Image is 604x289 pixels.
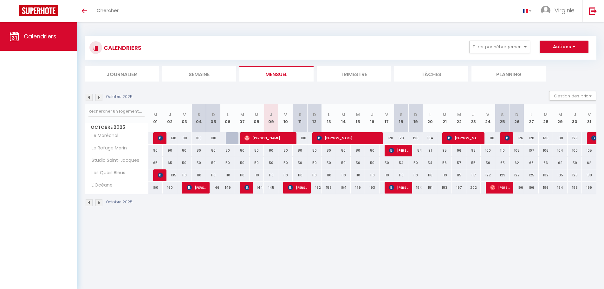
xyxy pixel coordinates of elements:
[322,157,336,169] div: 50
[544,112,548,118] abbr: M
[328,112,330,118] abbr: L
[250,157,264,169] div: 50
[394,157,409,169] div: 54
[255,112,258,118] abbr: M
[505,132,510,144] span: [PERSON_NAME]
[539,132,553,144] div: 136
[19,5,58,16] img: Super Booking
[452,145,466,156] div: 96
[558,112,562,118] abbr: M
[380,132,394,144] div: 120
[582,104,596,132] th: 31
[568,182,582,194] div: 193
[317,132,380,144] span: [PERSON_NAME]
[469,41,530,53] button: Filtrer par hébergement
[510,169,524,181] div: 122
[495,169,510,181] div: 129
[307,104,322,132] th: 12
[423,157,438,169] div: 54
[408,169,423,181] div: 110
[524,104,539,132] th: 27
[539,157,553,169] div: 63
[437,182,452,194] div: 183
[163,182,177,194] div: 160
[97,7,119,14] span: Chercher
[206,182,221,194] div: 146
[539,145,553,156] div: 106
[574,112,576,118] abbr: J
[235,145,250,156] div: 80
[472,112,475,118] abbr: J
[240,112,244,118] abbr: M
[371,112,373,118] abbr: J
[192,169,206,181] div: 110
[553,182,568,194] div: 194
[313,112,316,118] abbr: D
[163,104,177,132] th: 02
[510,182,524,194] div: 196
[568,145,582,156] div: 100
[553,145,568,156] div: 104
[192,145,206,156] div: 80
[177,169,192,181] div: 110
[481,132,495,144] div: 110
[582,145,596,156] div: 105
[356,112,360,118] abbr: M
[524,157,539,169] div: 63
[317,66,391,82] li: Trimestre
[490,181,510,194] span: [PERSON_NAME]
[423,145,438,156] div: 91
[163,145,177,156] div: 90
[86,132,120,139] span: Le Maréchal
[235,169,250,181] div: 110
[394,104,409,132] th: 18
[322,182,336,194] div: 159
[88,106,145,117] input: Rechercher un logement...
[466,104,481,132] th: 23
[336,104,351,132] th: 14
[220,145,235,156] div: 80
[293,157,307,169] div: 50
[336,182,351,194] div: 164
[495,157,510,169] div: 65
[163,169,177,181] div: 135
[400,112,403,118] abbr: S
[380,169,394,181] div: 110
[85,123,148,132] span: Octobre 2025
[452,182,466,194] div: 197
[524,169,539,181] div: 125
[307,157,322,169] div: 50
[365,182,380,194] div: 193
[466,182,481,194] div: 202
[452,169,466,181] div: 115
[336,145,351,156] div: 80
[299,112,302,118] abbr: S
[481,104,495,132] th: 24
[220,104,235,132] th: 06
[220,157,235,169] div: 50
[264,182,278,194] div: 145
[148,104,163,132] th: 01
[553,169,568,181] div: 135
[389,181,408,194] span: [PERSON_NAME]
[24,32,56,40] span: Calendriers
[530,112,532,118] abbr: L
[239,66,314,82] li: Mensuel
[452,157,466,169] div: 57
[351,104,365,132] th: 15
[244,132,293,144] span: [PERSON_NAME]
[336,157,351,169] div: 50
[227,112,229,118] abbr: L
[244,181,249,194] span: [PERSON_NAME]
[192,104,206,132] th: 04
[524,132,539,144] div: 128
[466,169,481,181] div: 117
[437,145,452,156] div: 95
[250,145,264,156] div: 80
[437,157,452,169] div: 56
[466,157,481,169] div: 55
[86,145,128,152] span: Le Refuge Marin
[539,182,553,194] div: 196
[192,132,206,144] div: 100
[541,6,550,15] img: ...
